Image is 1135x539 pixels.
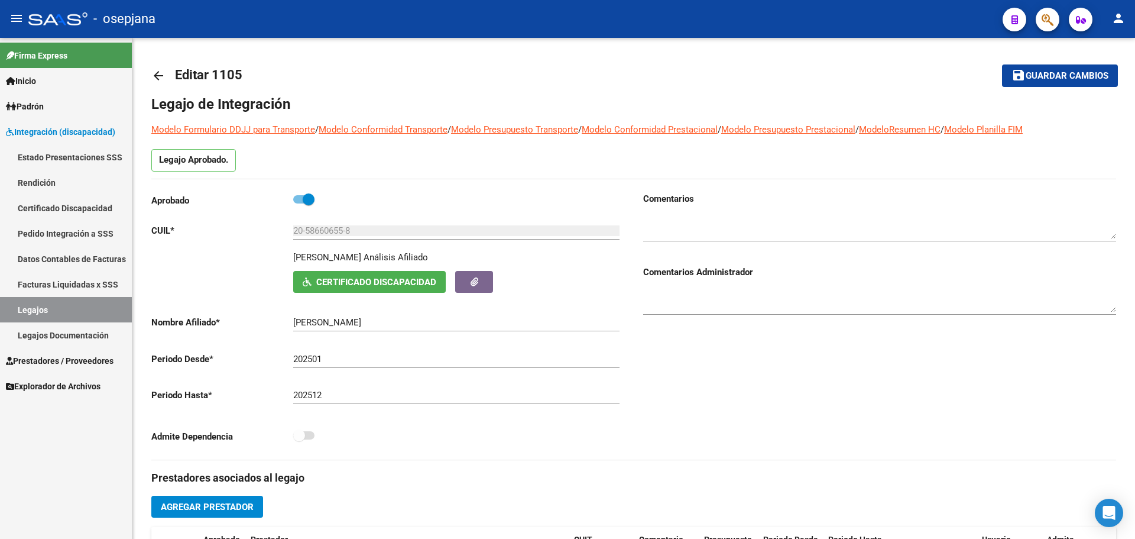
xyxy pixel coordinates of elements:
[151,470,1116,486] h3: Prestadores asociados al legajo
[1111,11,1126,25] mat-icon: person
[1095,499,1123,527] div: Open Intercom Messenger
[451,124,578,135] a: Modelo Presupuesto Transporte
[6,125,115,138] span: Integración (discapacidad)
[151,224,293,237] p: CUIL
[151,69,166,83] mat-icon: arrow_back
[1002,64,1118,86] button: Guardar cambios
[6,100,44,113] span: Padrón
[151,124,315,135] a: Modelo Formulario DDJJ para Transporte
[9,11,24,25] mat-icon: menu
[151,389,293,402] p: Periodo Hasta
[6,75,36,88] span: Inicio
[151,496,263,518] button: Agregar Prestador
[151,353,293,366] p: Periodo Desde
[93,6,155,32] span: - osepjana
[151,430,293,443] p: Admite Dependencia
[582,124,718,135] a: Modelo Conformidad Prestacional
[175,67,242,82] span: Editar 1105
[1026,71,1108,82] span: Guardar cambios
[643,192,1116,205] h3: Comentarios
[293,271,446,293] button: Certificado Discapacidad
[151,95,1116,114] h1: Legajo de Integración
[944,124,1023,135] a: Modelo Planilla FIM
[6,380,100,393] span: Explorador de Archivos
[293,251,361,264] p: [PERSON_NAME]
[161,502,254,512] span: Agregar Prestador
[316,277,436,288] span: Certificado Discapacidad
[151,149,236,172] p: Legajo Aprobado.
[721,124,855,135] a: Modelo Presupuesto Prestacional
[151,316,293,329] p: Nombre Afiliado
[6,354,113,367] span: Prestadores / Proveedores
[319,124,447,135] a: Modelo Conformidad Transporte
[1011,68,1026,82] mat-icon: save
[364,251,428,264] div: Análisis Afiliado
[6,49,67,62] span: Firma Express
[151,194,293,207] p: Aprobado
[859,124,941,135] a: ModeloResumen HC
[643,266,1116,279] h3: Comentarios Administrador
